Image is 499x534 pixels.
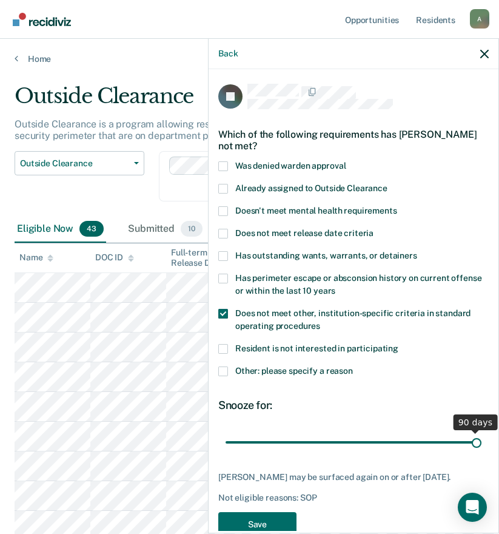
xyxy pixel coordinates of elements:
[218,472,489,482] div: [PERSON_NAME] may be surfaced again on or after [DATE].
[235,308,471,331] span: Does not meet other, institution-specific criteria in standard operating procedures
[218,119,489,161] div: Which of the following requirements has [PERSON_NAME] not met?
[235,228,373,238] span: Does not meet release date criteria
[235,206,397,215] span: Doesn't meet mental health requirements
[19,252,53,263] div: Name
[20,158,129,169] span: Outside Clearance
[15,118,449,141] p: Outside Clearance is a program allowing residents to work on assignments located outside the secu...
[15,216,106,243] div: Eligible Now
[218,49,238,59] button: Back
[235,183,387,193] span: Already assigned to Outside Clearance
[235,161,346,171] span: Was denied warden approval
[79,221,104,237] span: 43
[470,9,489,29] div: A
[235,343,398,353] span: Resident is not interested in participating
[235,366,353,376] span: Other: please specify a reason
[171,248,237,268] div: Full-term Release Date
[218,399,489,412] div: Snooze for:
[454,414,498,430] div: 90 days
[15,84,464,118] div: Outside Clearance
[95,252,134,263] div: DOC ID
[15,53,484,64] a: Home
[235,251,417,260] span: Has outstanding wants, warrants, or detainers
[181,221,203,237] span: 10
[13,13,71,26] img: Recidiviz
[126,216,205,243] div: Submitted
[235,273,481,296] span: Has perimeter escape or absconsion history on current offense or within the last 10 years
[458,493,487,522] div: Open Intercom Messenger
[218,493,489,503] div: Not eligible reasons: SOP
[470,9,489,29] button: Profile dropdown button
